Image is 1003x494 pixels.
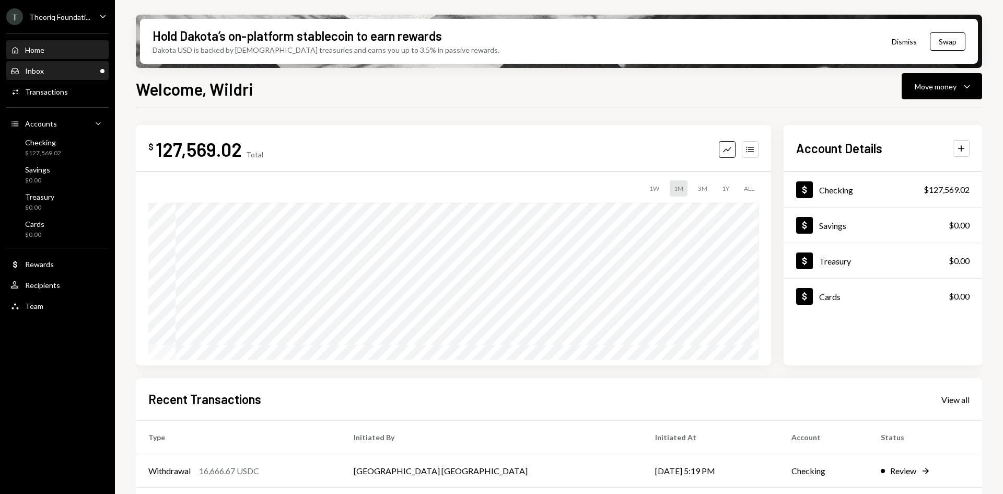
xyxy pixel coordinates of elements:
[949,219,970,232] div: $0.00
[941,395,970,405] div: View all
[902,73,982,99] button: Move money
[148,465,191,477] div: Withdrawal
[6,275,109,294] a: Recipients
[25,176,50,185] div: $0.00
[645,180,663,197] div: 1W
[148,390,261,408] h2: Recent Transactions
[6,255,109,273] a: Rewards
[153,44,499,55] div: Dakota USD is backed by [DEMOGRAPHIC_DATA] treasuries and earns you up to 3.5% in passive rewards.
[6,114,109,133] a: Accounts
[718,180,733,197] div: 1Y
[643,454,779,488] td: [DATE] 5:19 PM
[779,421,868,454] th: Account
[915,81,957,92] div: Move money
[25,149,61,158] div: $127,569.02
[25,220,44,228] div: Cards
[784,208,982,243] a: Savings$0.00
[924,183,970,196] div: $127,569.02
[819,221,846,231] div: Savings
[6,40,109,59] a: Home
[246,150,263,159] div: Total
[784,279,982,314] a: Cards$0.00
[25,66,44,75] div: Inbox
[796,140,882,157] h2: Account Details
[341,454,642,488] td: [GEOGRAPHIC_DATA] [GEOGRAPHIC_DATA]
[25,45,44,54] div: Home
[6,135,109,160] a: Checking$127,569.02
[29,13,90,21] div: Theoriq Foundati...
[25,138,61,147] div: Checking
[6,8,23,25] div: T
[784,243,982,278] a: Treasury$0.00
[6,162,109,187] a: Savings$0.00
[25,260,54,269] div: Rewards
[819,256,851,266] div: Treasury
[136,421,341,454] th: Type
[6,82,109,101] a: Transactions
[156,137,242,161] div: 127,569.02
[819,292,841,302] div: Cards
[136,78,253,99] h1: Welcome, Wildri
[6,296,109,315] a: Team
[941,394,970,405] a: View all
[341,421,642,454] th: Initiated By
[199,465,259,477] div: 16,666.67 USDC
[6,216,109,242] a: Cards$0.00
[740,180,759,197] div: ALL
[949,290,970,303] div: $0.00
[25,203,54,212] div: $0.00
[25,281,60,290] div: Recipients
[879,29,930,54] button: Dismiss
[930,32,965,51] button: Swap
[25,165,50,174] div: Savings
[6,189,109,214] a: Treasury$0.00
[25,231,44,239] div: $0.00
[784,172,982,207] a: Checking$127,569.02
[819,185,853,195] div: Checking
[890,465,916,477] div: Review
[868,421,982,454] th: Status
[643,421,779,454] th: Initiated At
[949,255,970,267] div: $0.00
[6,61,109,80] a: Inbox
[153,27,442,44] div: Hold Dakota’s on-platform stablecoin to earn rewards
[25,119,57,128] div: Accounts
[25,87,68,96] div: Transactions
[694,180,712,197] div: 3M
[779,454,868,488] td: Checking
[25,192,54,201] div: Treasury
[148,142,154,152] div: $
[25,302,43,311] div: Team
[670,180,687,197] div: 1M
